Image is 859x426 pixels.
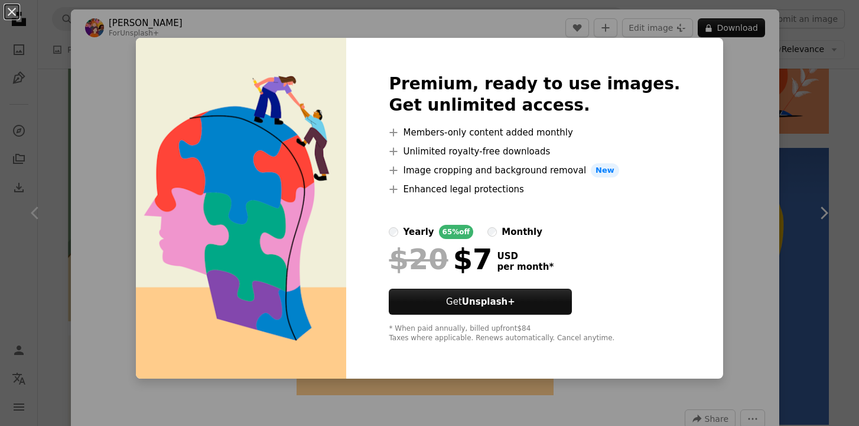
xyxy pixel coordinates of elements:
[389,73,680,116] h2: Premium, ready to use images. Get unlimited access.
[389,244,448,275] span: $20
[136,38,346,379] img: premium_vector-1749940242742-728c120ec932
[497,251,554,262] span: USD
[502,225,542,239] div: monthly
[403,225,434,239] div: yearly
[389,125,680,140] li: Members-only content added monthly
[497,262,554,272] span: per month *
[389,289,572,315] button: GetUnsplash+
[389,244,492,275] div: $7
[487,227,497,237] input: monthly
[389,163,680,177] li: Image cropping and background removal
[439,225,474,239] div: 65% off
[389,144,680,159] li: Unlimited royalty-free downloads
[591,163,619,177] span: New
[389,227,398,237] input: yearly65%off
[462,296,515,307] strong: Unsplash+
[389,182,680,196] li: Enhanced legal protections
[389,324,680,343] div: * When paid annually, billed upfront $84 Taxes where applicable. Renews automatically. Cancel any...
